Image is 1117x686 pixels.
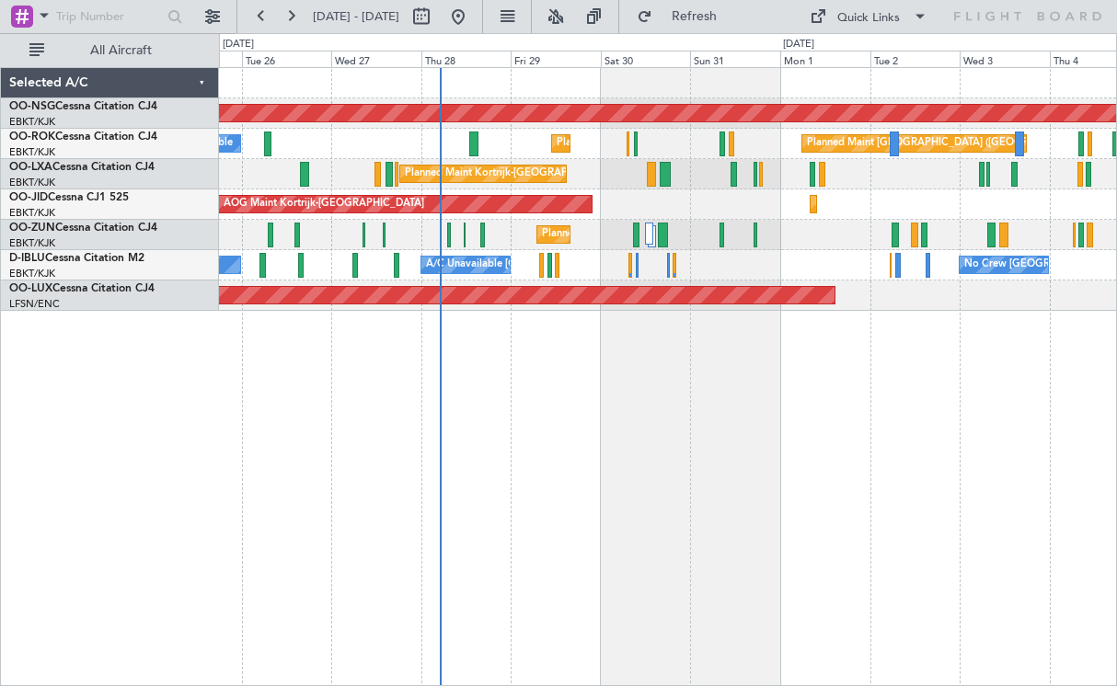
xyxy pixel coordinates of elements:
div: Planned Maint Kortrijk-[GEOGRAPHIC_DATA] [405,160,619,188]
a: EBKT/KJK [9,236,55,250]
button: All Aircraft [20,36,200,65]
a: LFSN/ENC [9,297,60,311]
span: OO-ZUN [9,223,55,234]
span: OO-ROK [9,131,55,143]
a: OO-ROKCessna Citation CJ4 [9,131,157,143]
span: All Aircraft [48,44,194,57]
span: OO-NSG [9,101,55,112]
a: EBKT/KJK [9,115,55,129]
span: [DATE] - [DATE] [313,8,399,25]
div: Thu 28 [421,51,512,67]
div: [DATE] [783,37,814,52]
div: Tue 26 [242,51,332,67]
div: Fri 29 [511,51,601,67]
div: Wed 3 [960,51,1050,67]
div: Planned Maint Kortrijk-[GEOGRAPHIC_DATA] [557,130,771,157]
span: OO-LXA [9,162,52,173]
a: D-IBLUCessna Citation M2 [9,253,144,264]
button: Quick Links [800,2,937,31]
span: Refresh [656,10,733,23]
a: OO-LXACessna Citation CJ4 [9,162,155,173]
a: OO-LUXCessna Citation CJ4 [9,283,155,294]
a: EBKT/KJK [9,267,55,280]
div: A/C Unavailable [GEOGRAPHIC_DATA]-[GEOGRAPHIC_DATA] [426,251,720,279]
div: Planned Maint Kortrijk-[GEOGRAPHIC_DATA] [815,190,1030,218]
div: Wed 27 [331,51,421,67]
a: EBKT/KJK [9,145,55,159]
div: AOG Maint Kortrijk-[GEOGRAPHIC_DATA] [224,190,424,218]
a: EBKT/KJK [9,206,55,220]
button: Refresh [628,2,739,31]
div: Sun 31 [690,51,780,67]
div: Planned Maint [GEOGRAPHIC_DATA] ([GEOGRAPHIC_DATA]) [807,130,1097,157]
span: OO-LUX [9,283,52,294]
a: OO-NSGCessna Citation CJ4 [9,101,157,112]
a: EBKT/KJK [9,176,55,189]
a: OO-ZUNCessna Citation CJ4 [9,223,157,234]
div: Quick Links [837,9,900,28]
div: [DATE] [223,37,254,52]
span: OO-JID [9,192,48,203]
div: Tue 2 [870,51,961,67]
a: OO-JIDCessna CJ1 525 [9,192,129,203]
div: Mon 1 [780,51,870,67]
div: Planned Maint Kortrijk-[GEOGRAPHIC_DATA] [542,221,756,248]
input: Trip Number [56,3,162,30]
span: D-IBLU [9,253,45,264]
div: Sat 30 [601,51,691,67]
